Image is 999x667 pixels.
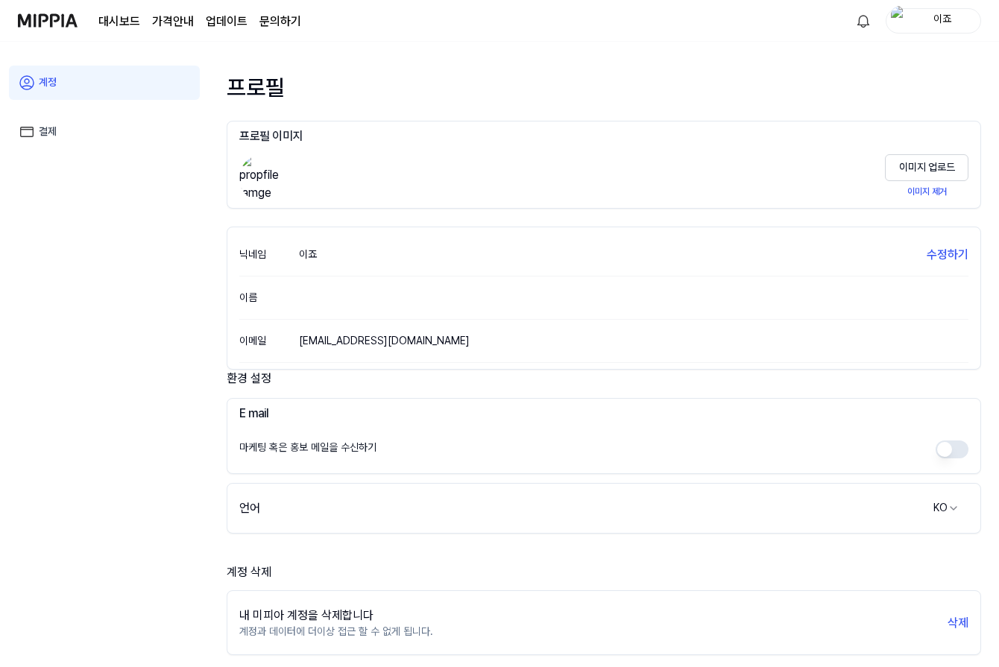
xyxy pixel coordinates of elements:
div: 닉네임 [239,246,299,262]
div: 마케팅 혹은 홍보 메일을 수신하기 [239,440,376,458]
img: profile [891,6,909,36]
a: 결제 [9,115,200,149]
img: propfile Iamge [239,154,287,202]
h3: E mail [239,405,968,423]
p: 계정과 데이터에 더이상 접근 할 수 없게 됩니다. [239,625,433,639]
div: 이메일 [239,332,299,349]
div: 내 미피아 계정을 삭제합니다 [239,607,433,625]
button: 삭제 [948,614,968,632]
img: 알림 [854,12,872,30]
div: 이죠 [299,247,317,262]
div: 이죠 [913,12,971,28]
h3: 프로필 이미지 [239,127,968,145]
button: 수정하기 [927,246,968,264]
div: 계정 삭제 [227,563,981,581]
div: 환경 설정 [227,370,981,389]
a: 가격안내 [152,13,194,31]
a: 대시보드 [98,13,140,31]
div: 언어 [239,499,260,517]
button: 이미지 업로드 [885,154,968,181]
a: 업데이트 [206,13,248,31]
div: 프로필 [227,72,981,103]
button: 이미지 제거 [885,181,968,202]
a: 문의하기 [259,13,301,31]
div: [EMAIL_ADDRESS][DOMAIN_NAME] [299,334,470,349]
button: profile이죠 [886,8,981,34]
a: 계정 [9,66,200,100]
div: 이름 [239,289,299,306]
